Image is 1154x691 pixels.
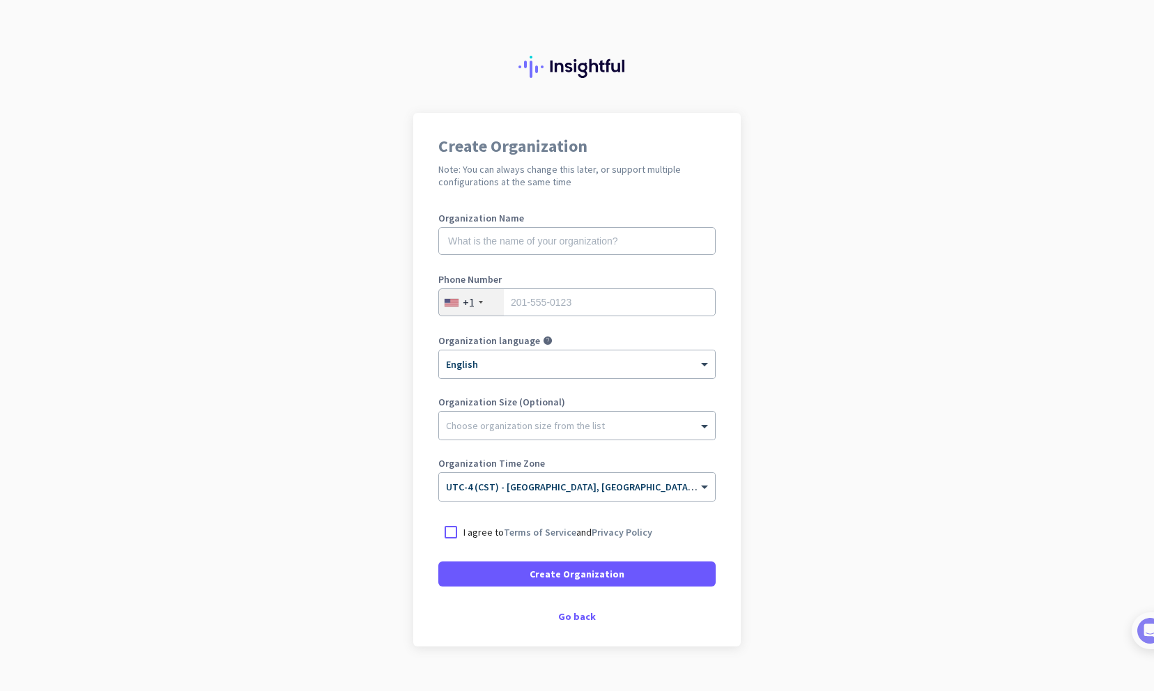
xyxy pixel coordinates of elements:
h1: Create Organization [438,138,716,155]
input: 201-555-0123 [438,288,716,316]
label: Organization Name [438,213,716,223]
a: Terms of Service [504,526,576,538]
div: Go back [438,612,716,621]
a: Privacy Policy [592,526,652,538]
input: What is the name of your organization? [438,227,716,255]
label: Organization Size (Optional) [438,397,716,407]
img: Insightful [518,56,636,78]
label: Organization language [438,336,540,345]
div: +1 [463,295,475,309]
span: Create Organization [530,567,624,581]
label: Phone Number [438,274,716,284]
label: Organization Time Zone [438,458,716,468]
p: I agree to and [463,525,652,539]
i: help [543,336,553,345]
button: Create Organization [438,561,716,587]
h2: Note: You can always change this later, or support multiple configurations at the same time [438,163,716,188]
